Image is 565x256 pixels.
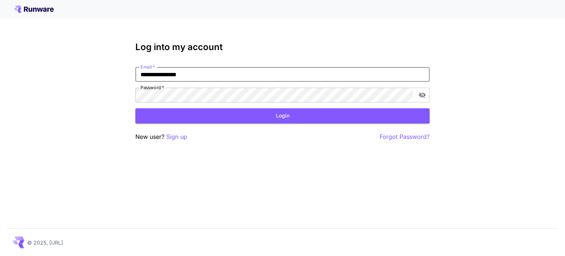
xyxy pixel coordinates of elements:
[380,132,430,141] button: Forgot Password?
[27,239,63,246] p: © 2025, [URL]
[141,84,164,91] label: Password
[166,132,187,141] button: Sign up
[141,64,155,70] label: Email
[135,42,430,52] h3: Log into my account
[135,132,187,141] p: New user?
[416,88,429,102] button: toggle password visibility
[135,108,430,123] button: Login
